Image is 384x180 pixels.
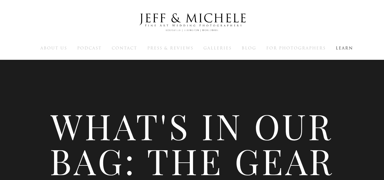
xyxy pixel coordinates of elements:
a: Blog [242,45,256,51]
a: Galleries [203,45,232,51]
a: Contact [112,45,137,51]
img: Louisville Wedding Photographers - Jeff & Michele Wedding Photographers [131,8,253,37]
a: For Photographers [266,45,326,51]
a: About Us [40,45,67,51]
a: Learn [336,45,353,51]
a: Press & Reviews [147,45,193,51]
a: Podcast [77,45,102,51]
